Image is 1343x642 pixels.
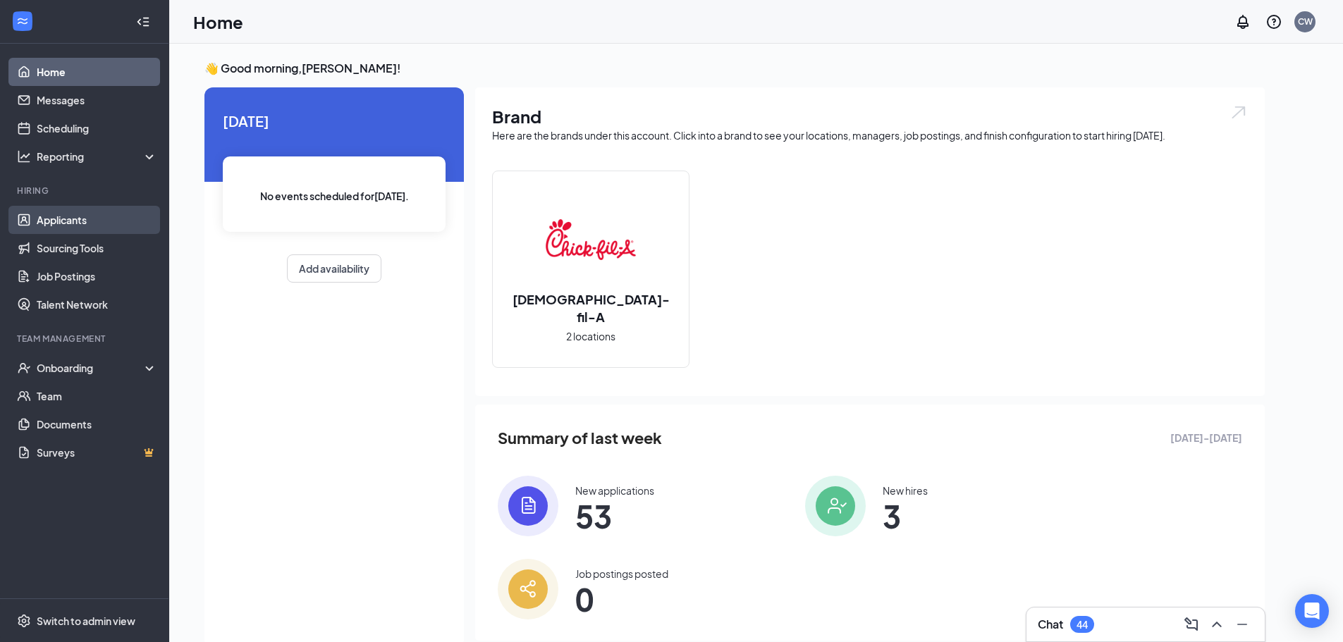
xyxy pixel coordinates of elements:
[37,382,157,410] a: Team
[17,185,154,197] div: Hiring
[37,438,157,467] a: SurveysCrown
[498,476,558,536] img: icon
[805,476,866,536] img: icon
[287,254,381,283] button: Add availability
[1295,594,1329,628] div: Open Intercom Messenger
[193,10,243,34] h1: Home
[37,262,157,290] a: Job Postings
[883,503,928,529] span: 3
[1170,430,1242,445] span: [DATE] - [DATE]
[575,483,654,498] div: New applications
[492,128,1248,142] div: Here are the brands under this account. Click into a brand to see your locations, managers, job p...
[37,614,135,628] div: Switch to admin view
[37,114,157,142] a: Scheduling
[1038,617,1063,632] h3: Chat
[136,15,150,29] svg: Collapse
[223,110,446,132] span: [DATE]
[1231,613,1253,636] button: Minimize
[17,614,31,628] svg: Settings
[1206,613,1228,636] button: ChevronUp
[204,61,1265,76] h3: 👋 Good morning, [PERSON_NAME] !
[17,361,31,375] svg: UserCheck
[575,503,654,529] span: 53
[498,559,558,619] img: icon
[1208,616,1225,633] svg: ChevronUp
[1229,104,1248,121] img: open.6027fd2a22e1237b5b06.svg
[37,86,157,114] a: Messages
[16,14,30,28] svg: WorkstreamLogo
[37,361,145,375] div: Onboarding
[37,410,157,438] a: Documents
[1265,13,1282,30] svg: QuestionInfo
[1234,616,1251,633] svg: Minimize
[546,195,636,285] img: Chick-fil-A
[260,188,409,204] span: No events scheduled for [DATE] .
[37,149,158,163] div: Reporting
[37,290,157,319] a: Talent Network
[37,58,157,86] a: Home
[37,206,157,234] a: Applicants
[1234,13,1251,30] svg: Notifications
[1180,613,1203,636] button: ComposeMessage
[498,426,662,450] span: Summary of last week
[17,149,31,163] svg: Analysis
[575,586,668,612] span: 0
[37,234,157,262] a: Sourcing Tools
[1298,16,1313,27] div: CW
[492,104,1248,128] h1: Brand
[883,483,928,498] div: New hires
[575,567,668,581] div: Job postings posted
[566,328,615,344] span: 2 locations
[1077,619,1088,631] div: 44
[1183,616,1200,633] svg: ComposeMessage
[17,333,154,345] div: Team Management
[493,290,689,326] h2: [DEMOGRAPHIC_DATA]-fil-A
